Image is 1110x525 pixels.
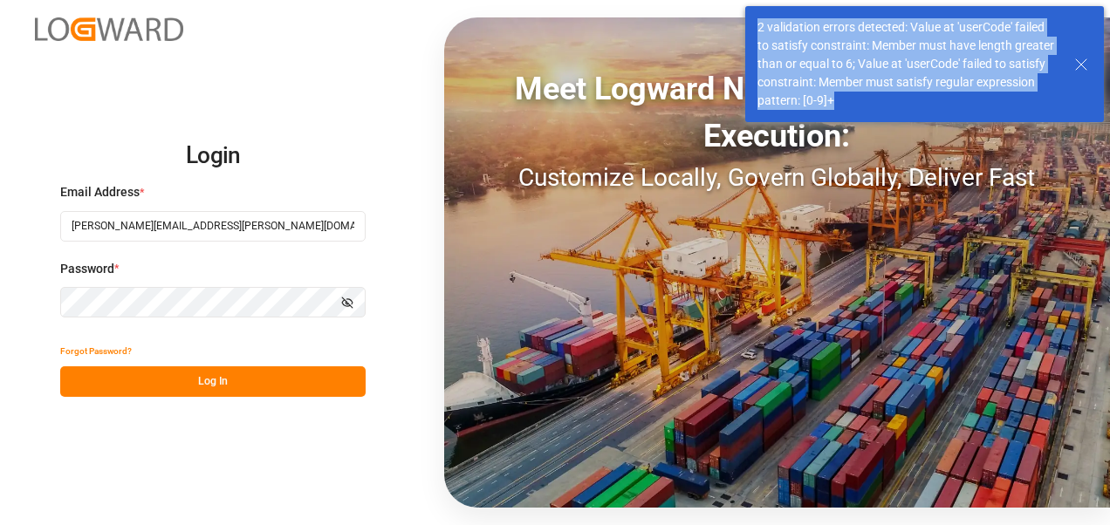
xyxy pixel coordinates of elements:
[444,65,1110,160] div: Meet Logward No-Code Supply Chain Execution:
[60,336,132,366] button: Forgot Password?
[35,17,183,41] img: Logward_new_orange.png
[757,18,1058,110] div: 2 validation errors detected: Value at 'userCode' failed to satisfy constraint: Member must have ...
[60,366,366,397] button: Log In
[60,128,366,184] h2: Login
[60,211,366,242] input: Enter your email
[60,183,140,201] span: Email Address
[444,160,1110,196] div: Customize Locally, Govern Globally, Deliver Fast
[60,260,114,278] span: Password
